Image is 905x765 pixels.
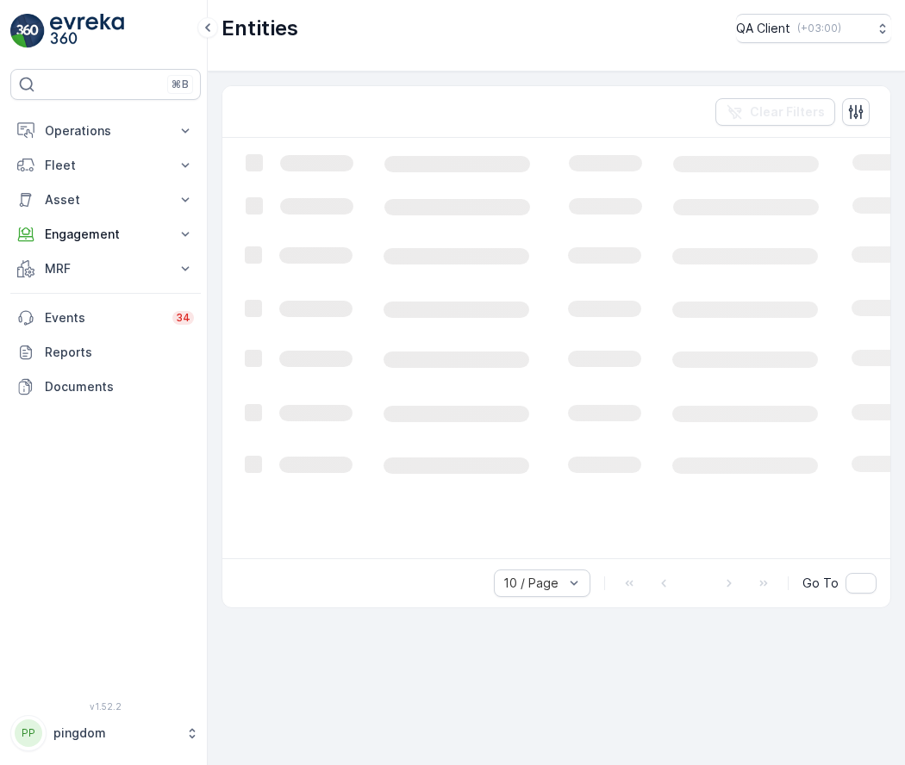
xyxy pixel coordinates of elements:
button: QA Client(+03:00) [736,14,891,43]
button: MRF [10,252,201,286]
p: MRF [45,260,166,277]
a: Events34 [10,301,201,335]
p: Clear Filters [750,103,825,121]
button: PPpingdom [10,715,201,751]
p: Reports [45,344,194,361]
p: Entities [222,15,298,42]
a: Reports [10,335,201,370]
p: Engagement [45,226,166,243]
p: Asset [45,191,166,208]
button: Clear Filters [715,98,835,126]
a: Documents [10,370,201,404]
img: logo_light-DOdMpM7g.png [50,14,124,48]
button: Asset [10,183,201,217]
p: 34 [176,311,190,325]
span: v 1.52.2 [10,701,201,712]
button: Engagement [10,217,201,252]
img: logo [10,14,45,48]
p: ( +03:00 ) [797,22,841,35]
p: QA Client [736,20,790,37]
p: ⌘B [172,78,189,91]
span: Go To [802,575,839,592]
button: Operations [10,114,201,148]
p: Fleet [45,157,166,174]
button: Fleet [10,148,201,183]
p: Operations [45,122,166,140]
p: Events [45,309,162,327]
p: pingdom [53,725,177,742]
div: PP [15,719,42,747]
p: Documents [45,378,194,395]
